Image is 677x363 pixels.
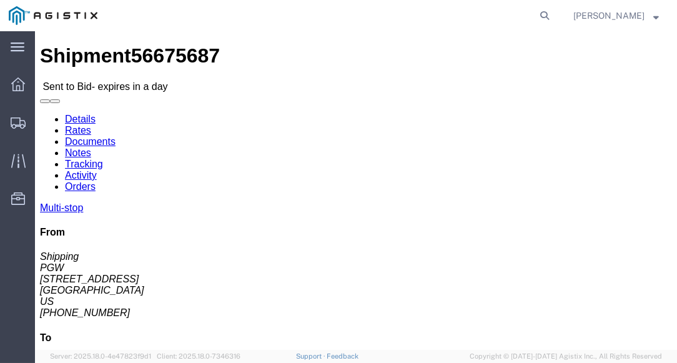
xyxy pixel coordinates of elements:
[573,8,660,23] button: [PERSON_NAME]
[35,31,677,350] iframe: FS Legacy Container
[327,352,358,360] a: Feedback
[573,9,645,22] span: Kurt Hutto
[296,352,327,360] a: Support
[50,352,151,360] span: Server: 2025.18.0-4e47823f9d1
[470,351,662,362] span: Copyright © [DATE]-[DATE] Agistix Inc., All Rights Reserved
[157,352,240,360] span: Client: 2025.18.0-7346316
[9,6,97,25] img: logo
